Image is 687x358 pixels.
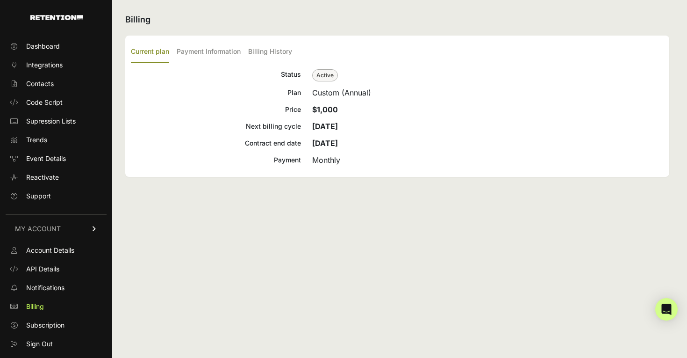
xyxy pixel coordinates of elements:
span: Reactivate [26,173,59,182]
a: Contacts [6,76,107,91]
span: API Details [26,264,59,274]
span: Sign Out [26,339,53,349]
span: Contacts [26,79,54,88]
span: Support [26,191,51,201]
strong: $1,000 [312,105,338,114]
strong: [DATE] [312,139,338,148]
a: Reactivate [6,170,107,185]
div: Plan [131,87,301,98]
a: Trends [6,132,107,147]
span: Account Details [26,246,74,255]
h2: Billing [125,13,669,26]
a: Sign Out [6,336,107,351]
span: Code Script [26,98,63,107]
span: Notifications [26,283,64,292]
a: Notifications [6,280,107,295]
label: Payment Information [177,41,241,63]
span: Active [312,69,338,81]
label: Current plan [131,41,169,63]
a: Supression Lists [6,114,107,129]
a: MY ACCOUNT [6,214,107,243]
a: Billing [6,299,107,314]
span: Subscription [26,321,64,330]
div: Price [131,104,301,115]
a: Event Details [6,151,107,166]
span: Dashboard [26,42,60,51]
a: Dashboard [6,39,107,54]
a: Code Script [6,95,107,110]
div: Contract end date [131,138,301,149]
a: Support [6,189,107,204]
label: Billing History [248,41,292,63]
span: Trends [26,135,47,145]
div: Custom (Annual) [312,87,664,98]
div: Status [131,69,301,81]
span: Integrations [26,60,63,70]
span: Supression Lists [26,117,76,126]
a: Account Details [6,243,107,258]
span: MY ACCOUNT [15,224,61,234]
strong: [DATE] [312,122,338,131]
div: Monthly [312,154,664,166]
div: Payment [131,154,301,166]
div: Open Intercom Messenger [655,298,678,321]
span: Billing [26,302,44,311]
a: Subscription [6,318,107,333]
a: Integrations [6,58,107,73]
span: Event Details [26,154,66,163]
img: Retention.com [30,15,83,20]
a: API Details [6,262,107,277]
div: Next billing cycle [131,121,301,132]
